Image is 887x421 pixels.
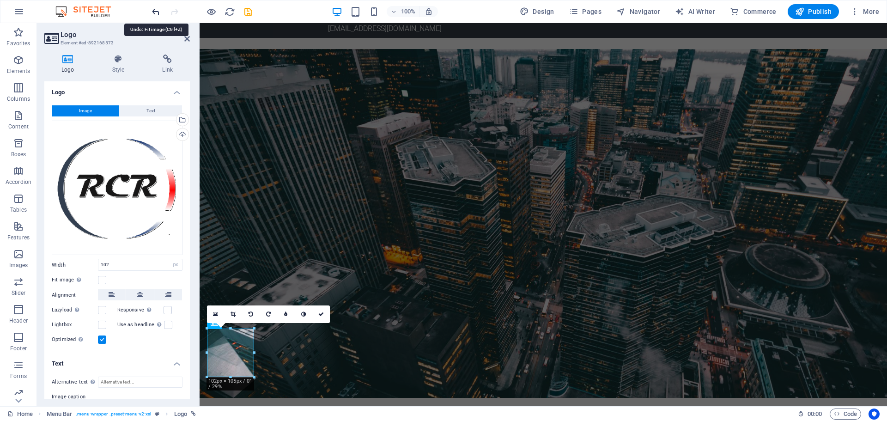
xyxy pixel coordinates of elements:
nav: breadcrumb [47,409,196,420]
button: AI Writer [671,4,719,19]
p: Tables [10,206,27,214]
span: Publish [795,7,832,16]
a: Confirm ( Ctrl ⏎ ) [312,305,330,323]
h4: Logo [44,55,95,74]
label: Use as headline [117,319,164,330]
span: Image [79,105,92,116]
button: Pages [565,4,605,19]
span: Navigator [616,7,660,16]
button: Design [516,4,558,19]
i: On resize automatically adjust zoom level to fit chosen device. [425,7,433,16]
p: Elements [7,67,30,75]
span: 00 00 [808,409,822,420]
button: Commerce [726,4,780,19]
p: Columns [7,95,30,103]
label: Image caption [52,391,182,403]
label: Width [52,262,98,268]
span: Code [834,409,857,420]
span: : [814,410,815,417]
span: Design [520,7,554,16]
img: Editor Logo [53,6,122,17]
p: Content [8,123,29,130]
button: 100% [387,6,419,17]
button: Publish [788,4,839,19]
button: Code [830,409,861,420]
p: Header [9,317,28,324]
i: Reload page [225,6,235,17]
label: Optimized [52,334,98,345]
i: Save (Ctrl+S) [243,6,254,17]
label: Alignment [52,290,98,301]
a: Blur [277,305,295,323]
h6: Session time [798,409,822,420]
h3: Element #ed-892168573 [61,39,171,47]
input: Alternative text... [98,377,182,388]
h4: Text [44,353,190,369]
span: More [850,7,879,16]
span: Text [146,105,155,116]
button: reload [224,6,235,17]
a: Rotate left 90° [242,305,260,323]
span: Pages [569,7,601,16]
label: Fit image [52,275,98,286]
span: Click to select. Double-click to edit [47,409,73,420]
p: Forms [10,372,27,380]
span: Commerce [730,7,777,16]
h4: Link [145,55,190,74]
span: Click to select. Double-click to edit [174,409,187,420]
p: Accordion [6,178,31,186]
button: Image [52,105,119,116]
p: Slider [12,289,26,297]
button: Text [119,105,182,116]
p: Images [9,262,28,269]
div: LOGOGRANDEtransparente-PLL65fNky-XrJndcxNubMw.png [52,121,182,256]
button: Usercentrics [869,409,880,420]
label: Lightbox [52,319,98,330]
button: Click here to leave preview mode and continue editing [206,6,217,17]
i: This element is linked [191,411,196,416]
p: Features [7,234,30,241]
p: Footer [10,345,27,352]
label: Responsive [117,305,164,316]
span: AI Writer [675,7,715,16]
p: Boxes [11,151,26,158]
a: Greyscale [295,305,312,323]
button: undo [150,6,161,17]
button: More [846,4,883,19]
a: Select files from the file manager, stock photos, or upload file(s) [207,305,225,323]
h4: Logo [44,81,190,98]
button: save [243,6,254,17]
p: Favorites [6,40,30,47]
a: Crop mode [225,305,242,323]
label: Lazyload [52,305,98,316]
span: . menu-wrapper .preset-menu-v2-xxl [76,409,152,420]
div: Design (Ctrl+Alt+Y) [516,4,558,19]
label: Alternative text [52,377,98,388]
a: Rotate right 90° [260,305,277,323]
h2: Logo [61,31,190,39]
button: Navigator [613,4,664,19]
h6: 100% [401,6,415,17]
h4: Style [95,55,146,74]
i: This element is a customizable preset [155,411,159,416]
a: Click to cancel selection. Double-click to open Pages [7,409,33,420]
